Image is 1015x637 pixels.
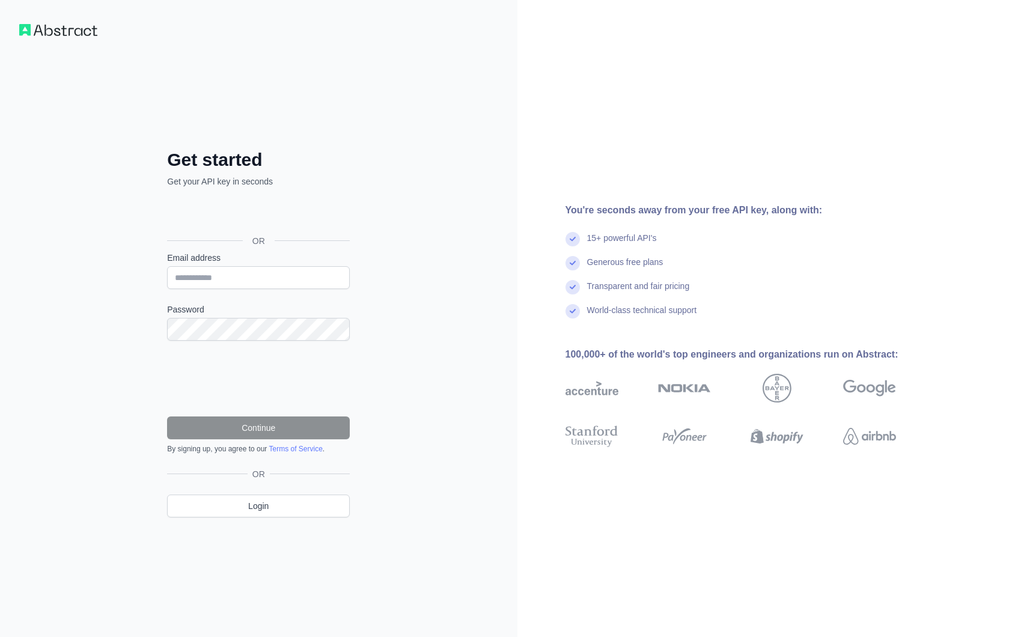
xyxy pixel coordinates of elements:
[565,203,934,218] div: You're seconds away from your free API key, along with:
[248,468,270,480] span: OR
[843,423,896,450] img: airbnb
[243,235,275,247] span: OR
[167,416,350,439] button: Continue
[161,201,353,227] iframe: Bouton "Se connecter avec Google"
[167,355,350,402] iframe: reCAPTCHA
[565,347,934,362] div: 100,000+ of the world's top engineers and organizations run on Abstract:
[565,304,580,318] img: check mark
[565,256,580,270] img: check mark
[167,495,350,517] a: Login
[167,252,350,264] label: Email address
[763,374,791,403] img: bayer
[269,445,322,453] a: Terms of Service
[587,280,690,304] div: Transparent and fair pricing
[658,374,711,403] img: nokia
[587,256,663,280] div: Generous free plans
[167,175,350,187] p: Get your API key in seconds
[587,232,657,256] div: 15+ powerful API's
[658,423,711,450] img: payoneer
[565,232,580,246] img: check mark
[19,24,97,36] img: Workflow
[565,280,580,294] img: check mark
[167,149,350,171] h2: Get started
[167,303,350,315] label: Password
[587,304,697,328] div: World-class technical support
[565,423,618,450] img: stanford university
[565,374,618,403] img: accenture
[843,374,896,403] img: google
[167,444,350,454] div: By signing up, you agree to our .
[751,423,803,450] img: shopify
